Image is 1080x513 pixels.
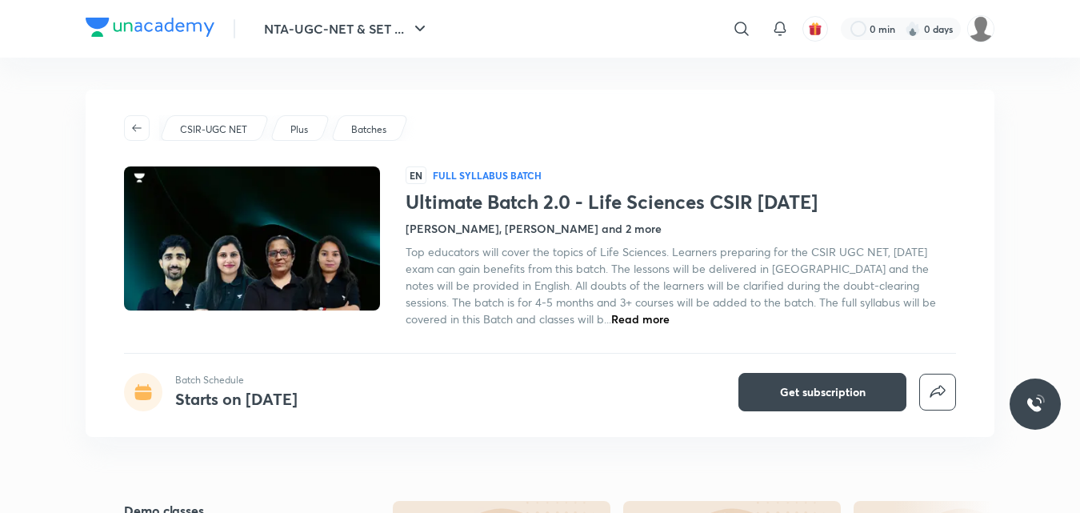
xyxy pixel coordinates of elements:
[290,122,308,137] p: Plus
[738,373,906,411] button: Get subscription
[288,122,311,137] a: Plus
[86,18,214,41] a: Company Logo
[175,373,298,387] p: Batch Schedule
[406,244,936,327] span: Top educators will cover the topics of Life Sciences. Learners preparing for the CSIR UGC NET, [D...
[406,190,956,214] h1: Ultimate Batch 2.0 - Life Sciences CSIR [DATE]
[433,169,542,182] p: Full Syllabus Batch
[122,165,382,312] img: Thumbnail
[406,166,426,184] span: EN
[175,388,298,410] h4: Starts on [DATE]
[178,122,250,137] a: CSIR-UGC NET
[254,13,439,45] button: NTA-UGC-NET & SET ...
[967,15,994,42] img: renuka
[802,16,828,42] button: avatar
[905,21,921,37] img: streak
[86,18,214,37] img: Company Logo
[611,311,670,327] span: Read more
[808,22,822,36] img: avatar
[351,122,386,137] p: Batches
[780,384,866,400] span: Get subscription
[349,122,390,137] a: Batches
[180,122,247,137] p: CSIR-UGC NET
[406,220,662,237] h4: [PERSON_NAME], [PERSON_NAME] and 2 more
[1026,395,1045,414] img: ttu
